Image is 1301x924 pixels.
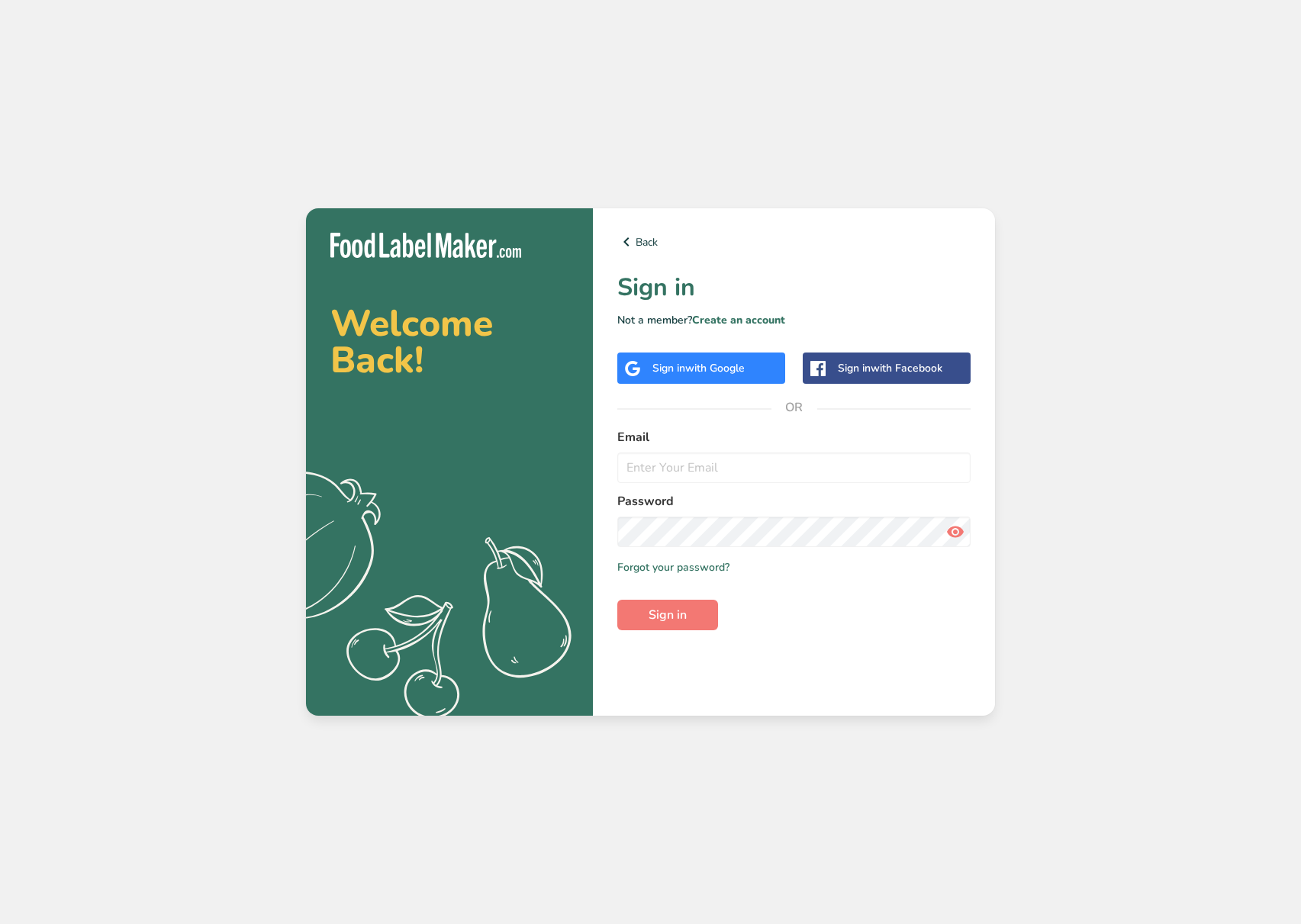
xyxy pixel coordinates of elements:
[771,385,817,430] span: OR
[330,305,568,378] h2: Welcome Back!
[330,233,521,258] img: Food Label Maker
[649,606,687,624] span: Sign in
[871,361,942,375] span: with Facebook
[617,233,971,251] a: Back
[617,428,971,446] label: Email
[617,600,718,630] button: Sign in
[692,313,785,327] a: Create an account
[652,360,745,376] div: Sign in
[617,312,971,328] p: Not a member?
[685,361,745,375] span: with Google
[617,492,971,510] label: Password
[617,452,971,483] input: Enter Your Email
[838,360,942,376] div: Sign in
[617,269,971,306] h1: Sign in
[617,559,729,575] a: Forgot your password?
